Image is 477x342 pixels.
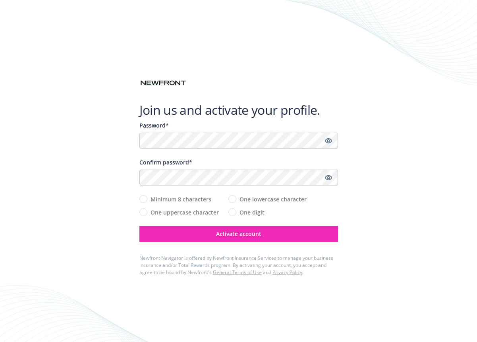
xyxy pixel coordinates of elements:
a: General Terms of Use [213,269,262,276]
div: Newfront Navigator is offered by Newfront Insurance Services to manage your business insurance an... [139,255,338,276]
span: Password* [139,122,169,129]
span: One digit [239,208,265,216]
a: Privacy Policy [272,269,302,276]
span: One lowercase character [239,195,307,203]
span: One uppercase character [151,208,219,216]
h1: Join us and activate your profile. [139,102,338,118]
span: Minimum 8 characters [151,195,211,203]
a: Show password [324,136,333,145]
a: Show password [324,173,333,182]
input: Enter a unique password... [139,133,338,149]
span: Confirm password* [139,158,192,166]
span: Activate account [216,230,261,238]
input: Confirm your unique password... [139,170,338,185]
button: Activate account [139,226,338,242]
img: Newfront logo [139,79,187,87]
